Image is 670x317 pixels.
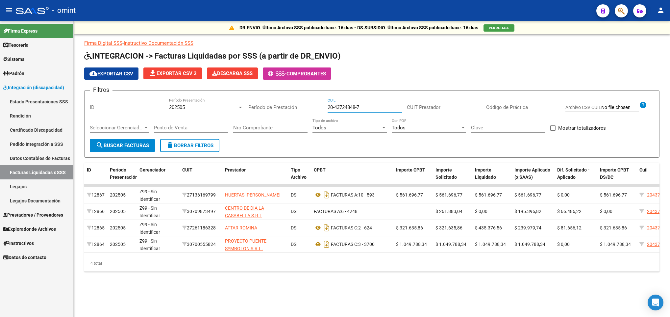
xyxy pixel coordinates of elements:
[207,67,258,80] app-download-masive: Descarga masiva de comprobantes (adjuntos)
[225,205,264,218] span: CENTRO DE DIA LA CASABELLA S.R.L
[558,124,606,132] span: Mostrar totalizadores
[312,125,326,131] span: Todos
[557,242,570,247] span: $ 0,00
[139,167,165,172] span: Gerenciador
[514,242,545,247] span: $ 1.049.788,34
[5,6,13,14] mat-icon: menu
[87,241,105,248] div: 12864
[396,192,423,198] span: $ 561.696,77
[291,242,296,247] span: DS
[601,105,639,111] input: Archivo CSV CUIL
[435,209,462,214] span: $ 261.883,04
[139,189,160,202] span: Z99 - Sin Identificar
[435,167,457,180] span: Importe Solicitado
[84,51,340,61] span: INTEGRACION -> Facturas Liquidadas por SSS (a partir de DR_ENVIO)
[110,225,126,230] span: 202505
[600,167,629,180] span: Importe CPBT DS/DC
[291,167,307,180] span: Tipo Archivo
[268,71,286,77] span: -
[139,222,160,235] span: Z99 - Sin Identificar
[182,241,220,248] div: 30700555824
[90,139,155,152] button: Buscar Facturas
[392,125,406,131] span: Todos
[225,167,246,172] span: Prestador
[314,190,391,200] div: 10 - 593
[557,192,570,198] span: $ 0,00
[84,40,659,47] p: -
[222,163,288,192] datatable-header-cell: Prestador
[143,67,202,79] button: Exportar CSV 2
[182,167,192,172] span: CUIT
[475,167,496,180] span: Importe Liquidado
[597,163,637,192] datatable-header-cell: Importe CPBT DS/DC
[514,209,541,214] span: $ 195.396,82
[166,143,213,148] span: Borrar Filtros
[225,225,257,230] span: ATTAR ROMINA
[475,209,487,214] span: $ 0,00
[514,192,541,198] span: $ 561.696,77
[90,125,143,131] span: Seleccionar Gerenciador
[475,225,502,230] span: $ 435.376,56
[3,84,64,91] span: Integración (discapacidad)
[87,208,105,215] div: 12866
[3,41,29,49] span: Tesorería
[396,225,423,230] span: $ 321.635,86
[435,225,462,230] span: $ 321.635,86
[291,192,296,198] span: DS
[555,163,597,192] datatable-header-cell: Dif. Solicitado - Aplicado
[110,167,138,180] span: Período Presentación
[139,205,160,218] span: Z99 - Sin Identificar
[311,163,393,192] datatable-header-cell: CPBT
[84,255,659,272] div: 4 total
[212,70,253,76] span: Descarga SSS
[475,242,506,247] span: $ 1.049.788,34
[3,56,25,63] span: Sistema
[288,163,311,192] datatable-header-cell: Tipo Archivo
[331,225,358,230] span: FACTURAS C:
[435,192,462,198] span: $ 561.696,77
[600,242,631,247] span: $ 1.049.788,34
[160,139,219,152] button: Borrar Filtros
[291,225,296,230] span: DS
[314,208,391,215] div: 6 - 4248
[639,167,648,172] span: Cuil
[331,242,358,247] span: FACTURAS C:
[124,40,193,46] a: Instructivo Documentación SSS
[472,163,512,192] datatable-header-cell: Importe Liquidado
[565,105,601,110] span: Archivo CSV CUIL
[84,67,138,80] button: Exportar CSV
[322,239,331,250] i: Descargar documento
[107,163,137,192] datatable-header-cell: Período Presentación
[84,40,122,46] a: Firma Digital SSS
[182,208,220,215] div: 30709873497
[96,143,149,148] span: Buscar Facturas
[557,225,582,230] span: $ 81.656,12
[89,69,97,77] mat-icon: cloud_download
[90,85,112,94] h3: Filtros
[314,239,391,250] div: 3 - 3700
[396,167,425,172] span: Importe CPBT
[600,192,627,198] span: $ 561.696,77
[331,192,358,198] span: FACTURAS A:
[52,3,76,18] span: - omint
[600,209,612,214] span: $ 0,00
[475,192,502,198] span: $ 561.696,77
[139,238,160,251] span: Z99 - Sin Identificar
[600,225,627,230] span: $ 321.635,86
[96,141,104,149] mat-icon: search
[3,27,37,35] span: Firma Express
[89,71,133,77] span: Exportar CSV
[512,163,555,192] datatable-header-cell: Importe Aplicado (x SAAS)
[166,141,174,149] mat-icon: delete
[87,191,105,199] div: 12867
[182,224,220,232] div: 27261186328
[648,295,663,310] div: Open Intercom Messenger
[3,70,24,77] span: Padrón
[639,101,647,109] mat-icon: help
[207,67,258,79] button: Descarga SSS
[322,190,331,200] i: Descargar documento
[484,24,514,32] button: VER DETALLE
[182,191,220,199] div: 27136169799
[87,167,91,172] span: ID
[263,67,331,80] button: -Comprobantes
